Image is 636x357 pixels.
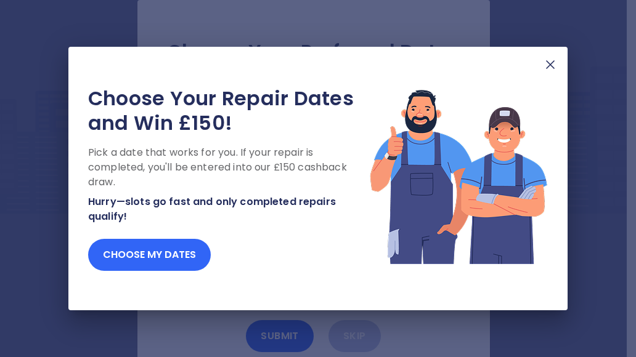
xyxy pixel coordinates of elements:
[543,57,558,72] img: X Mark
[88,145,369,190] p: Pick a date that works for you. If your repair is completed, you'll be entered into our £150 cash...
[88,239,211,271] button: Choose my dates
[369,86,548,266] img: Lottery
[88,195,369,224] p: Hurry—slots go fast and only completed repairs qualify!
[88,86,369,135] h2: Choose Your Repair Dates and Win £150!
